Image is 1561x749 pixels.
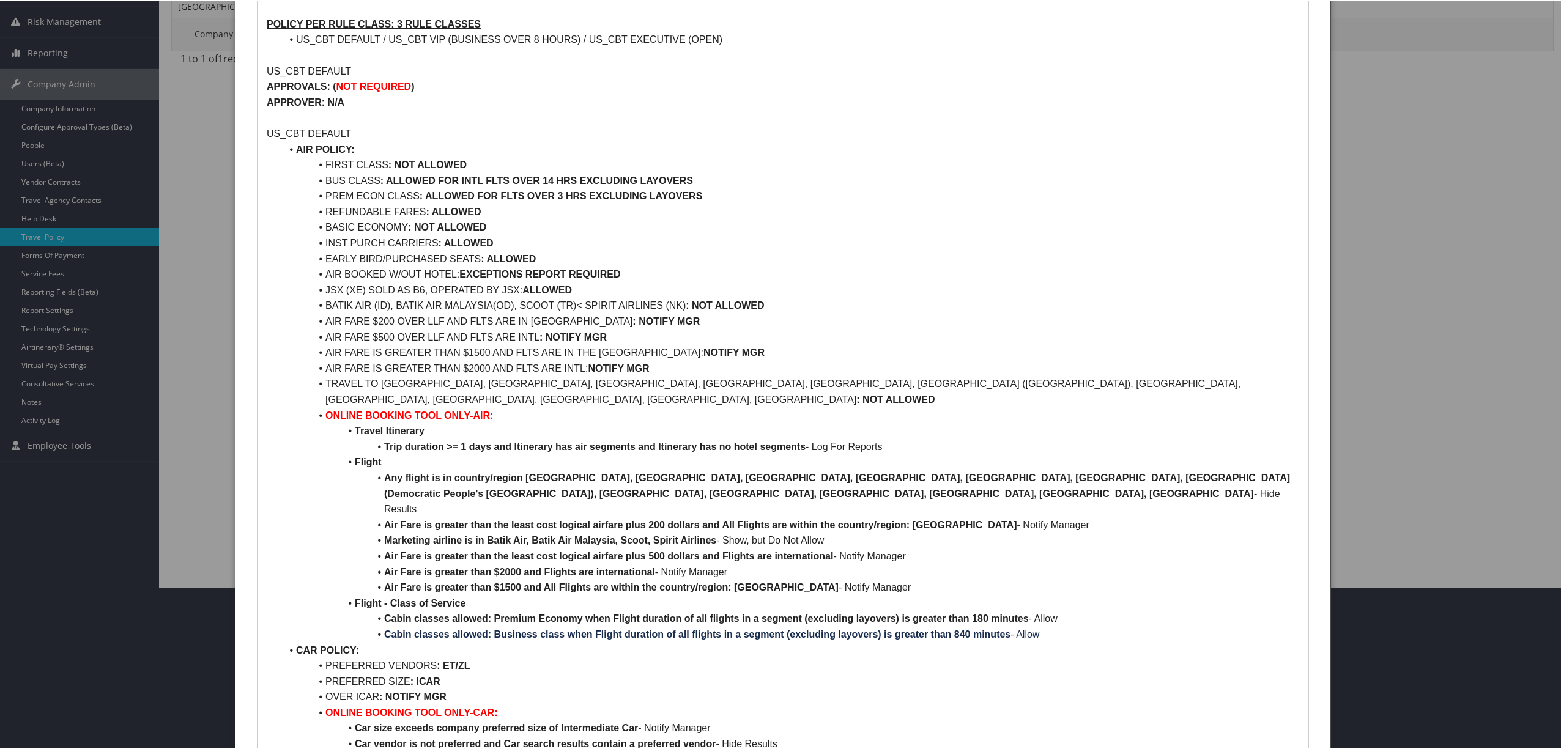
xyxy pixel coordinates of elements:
[408,221,486,231] strong: : NOT ALLOWED
[267,62,1299,78] p: US_CBT DEFAULT
[632,315,700,325] strong: : NOTIFY MGR
[267,80,330,90] strong: APPROVALS:
[686,299,764,309] strong: : NOT ALLOWED
[296,644,359,654] strong: CAR POLICY:
[281,360,1299,375] li: AIR FARE IS GREATER THAN $2000 AND FLTS ARE INTL:
[1010,628,1039,638] span: - Allow
[355,721,638,732] strong: Car size exceeds company preferred size of Intermediate Car
[281,531,1299,547] li: - Show, but Do Not Allow
[281,281,1299,297] li: JSX (XE) SOLD AS B6, OPERATED BY JSX:
[426,205,481,216] strong: : ALLOWED
[437,659,440,670] strong: :
[281,469,1299,516] li: - Hide Results
[856,393,935,404] strong: : NOT ALLOWED
[281,516,1299,532] li: - Notify Manager
[281,172,1299,188] li: BUS CLASS
[333,80,336,90] strong: (
[384,471,1293,498] strong: Any flight is in country/region [GEOGRAPHIC_DATA], [GEOGRAPHIC_DATA], [GEOGRAPHIC_DATA], [GEOGRAP...
[281,297,1299,312] li: BATIK AIR (ID), BATIK AIR MALAYSIA(OD), SCOOT (TR)< SPIRIT AIRLINES (NK)
[281,578,1299,594] li: - Notify Manager
[267,96,344,106] strong: APPROVER: N/A
[388,158,467,169] strong: : NOT ALLOWED
[355,597,465,607] strong: Flight - Class of Service
[384,550,833,560] strong: Air Fare is greater than the least cost logical airfare plus 500 dollars and Flights are internat...
[281,610,1299,625] li: - Allow
[281,719,1299,735] li: - Notify Manager
[281,250,1299,266] li: EARLY BIRD/PURCHASED SEATS
[355,737,716,748] strong: Car vendor is not preferred and Car search results contain a preferred vendor
[267,125,1299,141] p: US_CBT DEFAULT
[281,563,1299,579] li: - Notify Manager
[380,174,693,185] strong: : ALLOWED FOR INTL FLTS OVER 14 HRS EXCLUDING LAYOVERS
[459,268,620,278] strong: EXCEPTIONS REPORT REQUIRED
[539,331,607,341] strong: : NOTIFY MGR
[296,143,355,153] strong: AIR POLICY:
[703,346,765,356] strong: NOTIFY MGR
[281,265,1299,281] li: AIR BOOKED W/OUT HOTEL:
[281,547,1299,563] li: - Notify Manager
[379,690,447,701] strong: : NOTIFY MGR
[281,203,1299,219] li: REFUNDABLE FARES
[325,409,493,419] strong: ONLINE BOOKING TOOL ONLY-AIR:
[384,440,806,451] strong: Trip duration >= 1 days and Itinerary has air segments and Itinerary has no hotel segments
[410,675,440,685] strong: : ICAR
[325,706,498,717] strong: ONLINE BOOKING TOOL ONLY-CAR:
[443,659,470,670] strong: ET/ZL
[281,218,1299,234] li: BASIC ECONOMY
[281,156,1299,172] li: FIRST CLASS
[384,581,839,591] strong: Air Fare is greater than $1500 and All Flights are within the country/region: [GEOGRAPHIC_DATA]
[267,18,481,28] u: POLICY PER RULE CLASS: 3 RULE CLASSES
[384,628,1010,638] strong: Cabin classes allowed: Business class when Flight duration of all flights in a segment (excluding...
[281,688,1299,704] li: OVER ICAR
[384,518,1017,529] strong: Air Fare is greater than the least cost logical airfare plus 200 dollars and All Flights are with...
[281,234,1299,250] li: INST PURCH CARRIERS
[355,424,425,435] strong: Travel Itinerary
[355,456,382,466] strong: Flight
[384,566,655,576] strong: Air Fare is greater than $2000 and Flights are international
[384,534,716,544] strong: Marketing airline is in Batik Air, Batik Air Malaysia, Scoot, Spirit Airlines
[281,344,1299,360] li: AIR FARE IS GREATER THAN $1500 AND FLTS ARE IN THE [GEOGRAPHIC_DATA]:
[281,657,1299,673] li: PREFERRED VENDORS
[281,375,1299,406] li: TRAVEL TO [GEOGRAPHIC_DATA], [GEOGRAPHIC_DATA], [GEOGRAPHIC_DATA], [GEOGRAPHIC_DATA], [GEOGRAPHIC...
[411,80,414,90] strong: )
[420,190,703,200] strong: : ALLOWED FOR FLTS OVER 3 HRS EXCLUDING LAYOVERS
[336,80,412,90] strong: NOT REQUIRED
[439,237,494,247] strong: : ALLOWED
[281,187,1299,203] li: PREM ECON CLASS
[384,612,1029,622] strong: Cabin classes allowed: Premium Economy when Flight duration of all flights in a segment (excludin...
[281,673,1299,688] li: PREFERRED SIZE
[281,31,1299,46] li: US_CBT DEFAULT / US_CBT VIP (BUSINESS OVER 8 HOURS) / US_CBT EXECUTIVE (OPEN)
[281,438,1299,454] li: - Log For Reports
[281,312,1299,328] li: AIR FARE $200 OVER LLF AND FLTS ARE IN [GEOGRAPHIC_DATA]
[588,362,649,372] strong: NOTIFY MGR
[281,328,1299,344] li: AIR FARE $500 OVER LLF AND FLTS ARE INTL
[522,284,572,294] strong: ALLOWED
[481,253,536,263] strong: : ALLOWED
